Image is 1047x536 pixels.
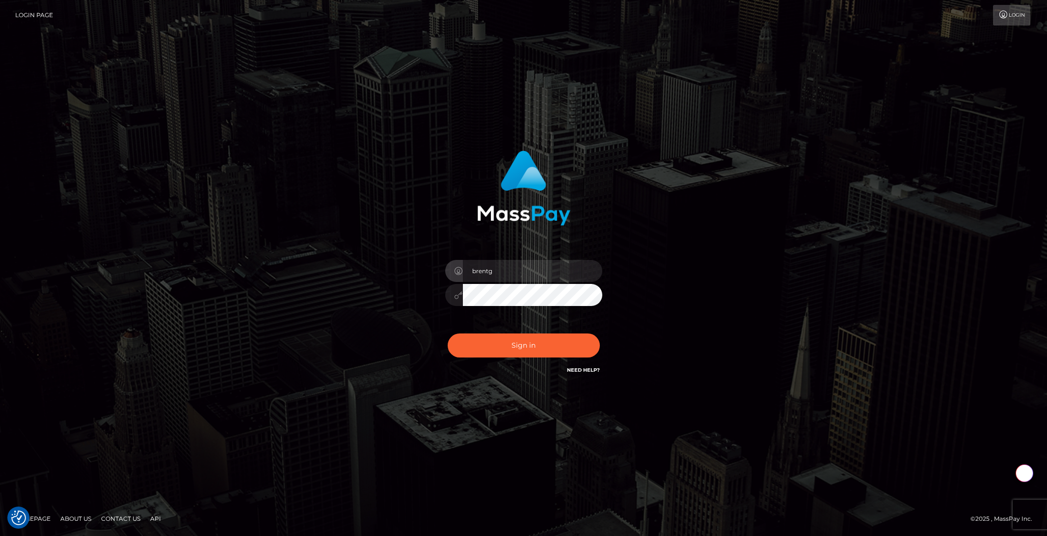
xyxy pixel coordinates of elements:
[11,510,26,525] button: Consent Preferences
[463,260,602,282] input: Username...
[448,333,600,357] button: Sign in
[11,511,54,526] a: Homepage
[56,511,95,526] a: About Us
[146,511,165,526] a: API
[993,5,1030,26] a: Login
[11,510,26,525] img: Revisit consent button
[97,511,144,526] a: Contact Us
[15,5,53,26] a: Login Page
[567,367,600,373] a: Need Help?
[970,513,1040,524] div: © 2025 , MassPay Inc.
[477,151,570,226] img: MassPay Login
